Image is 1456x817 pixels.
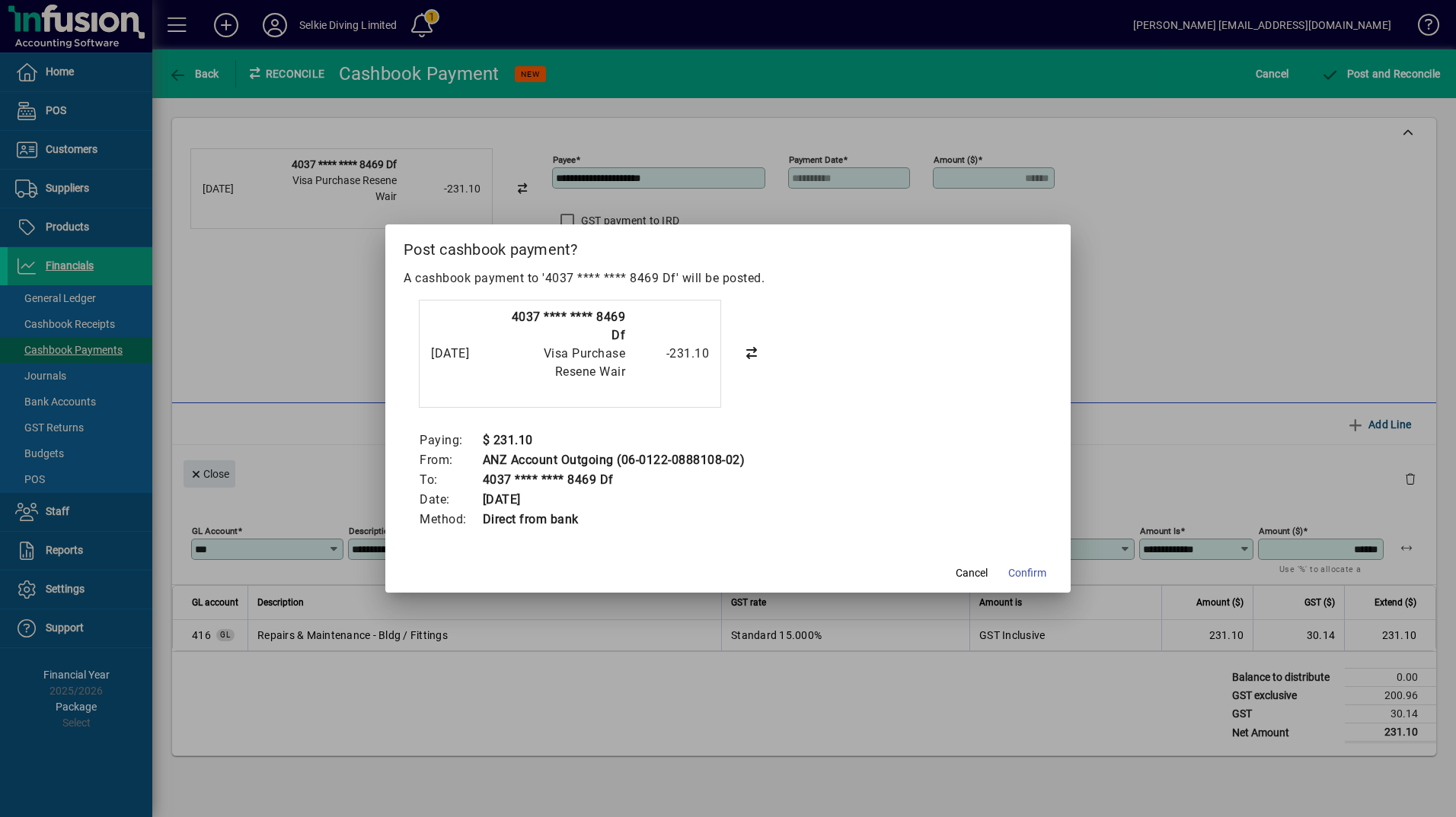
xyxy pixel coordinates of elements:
[482,431,746,450] td: $ 231.10
[419,510,482,529] td: Method:
[482,510,746,529] td: Direct from bank
[1002,559,1052,587] button: Confirm
[544,346,626,379] span: Visa Purchase Resene Wair
[1008,565,1046,581] span: Confirm
[419,490,482,510] td: Date:
[404,269,1052,288] p: A cashbook payment to '4037 **** **** 8469 Df' will be posted.
[482,450,746,470] td: ANZ Account Outgoing (06-0122-0888108-02)
[633,345,709,363] div: -231.10
[482,490,746,510] td: [DATE]
[419,450,482,470] td: From:
[956,565,988,581] span: Cancel
[419,431,482,450] td: Paying:
[431,345,492,363] div: [DATE]
[385,224,1071,269] h2: Post cashbook payment?
[947,559,996,587] button: Cancel
[419,470,482,490] td: To:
